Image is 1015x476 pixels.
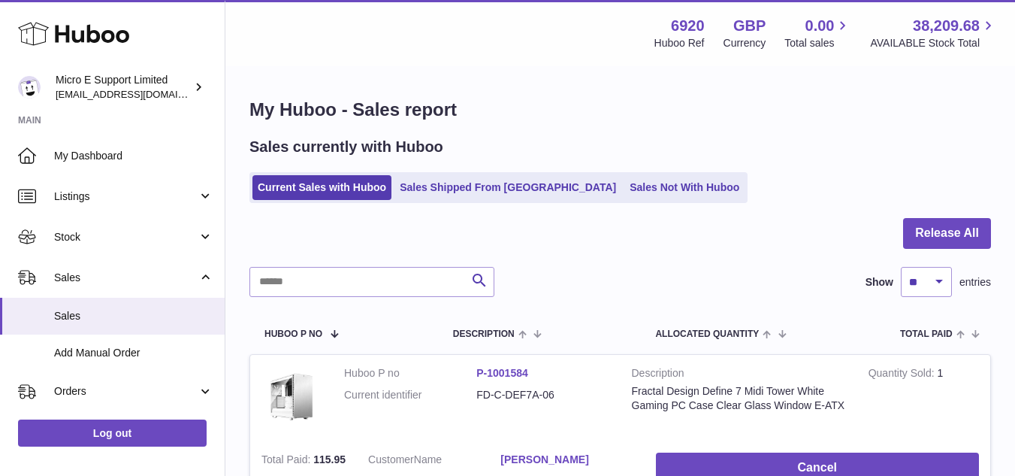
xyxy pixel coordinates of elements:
strong: GBP [733,16,766,36]
h2: Sales currently with Huboo [249,137,443,157]
button: Release All [903,218,991,249]
a: P-1001584 [476,367,528,379]
span: AVAILABLE Stock Total [870,36,997,50]
span: Sales [54,309,213,323]
span: Customer [368,453,414,465]
span: Sales [54,271,198,285]
span: Huboo P no [264,329,322,339]
span: 38,209.68 [913,16,980,36]
span: My Dashboard [54,149,213,163]
div: Micro E Support Limited [56,73,191,102]
div: Currency [723,36,766,50]
span: Total sales [784,36,851,50]
dt: Name [368,453,500,471]
a: Current Sales with Huboo [252,175,391,200]
span: entries [959,275,991,290]
span: Stock [54,230,198,244]
h1: My Huboo - Sales report [249,98,991,122]
div: Fractal Design Define 7 Midi Tower White Gaming PC Case Clear Glass Window E-ATX [632,384,846,413]
strong: Quantity Sold [868,367,938,383]
a: 0.00 Total sales [784,16,851,50]
label: Show [865,275,893,290]
img: contact@micropcsupport.com [18,76,41,99]
dt: Huboo P no [344,366,476,380]
strong: 6920 [671,16,705,36]
a: Sales Shipped From [GEOGRAPHIC_DATA] [394,175,621,200]
span: [EMAIL_ADDRESS][DOMAIN_NAME] [56,88,221,100]
img: $_57.JPG [261,366,322,426]
td: 1 [857,355,990,441]
span: Listings [54,189,198,204]
span: Orders [54,384,198,399]
dd: FD-C-DEF7A-06 [476,388,609,402]
span: Description [453,329,515,339]
dt: Current identifier [344,388,476,402]
div: Huboo Ref [654,36,705,50]
span: 115.95 [313,453,346,465]
span: Add Manual Order [54,346,213,360]
span: 0.00 [805,16,835,36]
strong: Total Paid [261,453,313,469]
strong: Description [632,366,846,384]
a: 38,209.68 AVAILABLE Stock Total [870,16,997,50]
a: [PERSON_NAME] [500,453,633,467]
a: Sales Not With Huboo [624,175,745,200]
span: Total paid [900,329,953,339]
span: ALLOCATED Quantity [655,329,759,339]
a: Log out [18,420,207,447]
